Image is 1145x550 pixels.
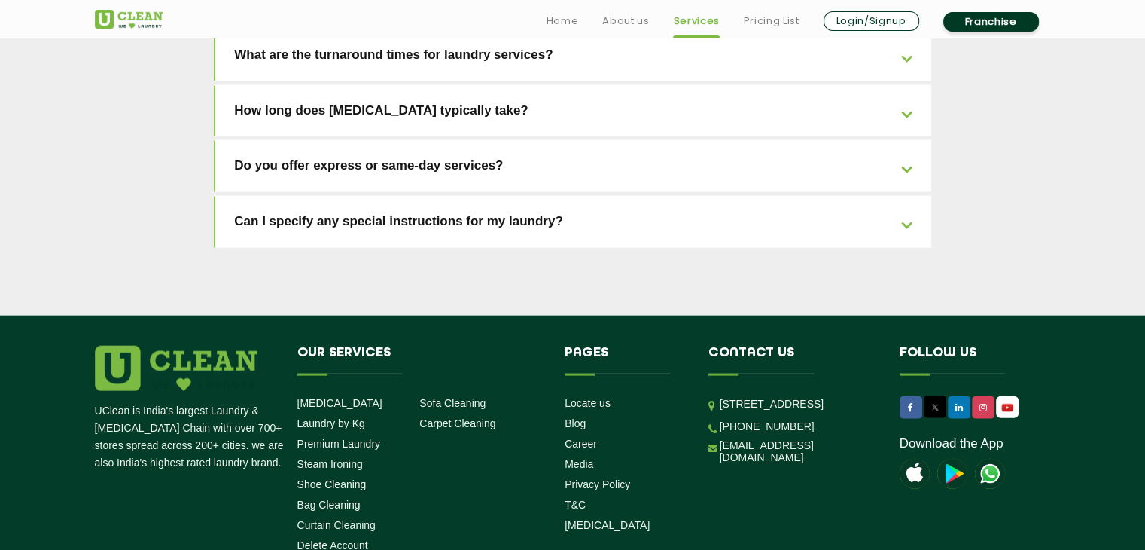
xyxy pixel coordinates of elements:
[297,397,382,409] a: [MEDICAL_DATA]
[673,12,719,30] a: Services
[215,85,931,137] a: How long does [MEDICAL_DATA] typically take?
[297,458,363,470] a: Steam Ironing
[824,11,919,31] a: Login/Signup
[297,346,543,374] h4: Our Services
[937,459,967,489] img: playstoreicon.png
[419,417,495,429] a: Carpet Cleaning
[975,459,1005,489] img: UClean Laundry and Dry Cleaning
[547,12,579,30] a: Home
[565,519,650,531] a: [MEDICAL_DATA]
[565,417,586,429] a: Blog
[900,459,930,489] img: apple-icon.png
[708,346,877,374] h4: Contact us
[900,346,1032,374] h4: Follow us
[297,519,376,531] a: Curtain Cleaning
[297,499,361,511] a: Bag Cleaning
[720,420,815,432] a: [PHONE_NUMBER]
[565,499,586,511] a: T&C
[565,478,630,490] a: Privacy Policy
[215,196,931,248] a: Can I specify any special instructions for my laundry?
[565,346,686,374] h4: Pages
[95,346,257,391] img: logo.png
[943,12,1039,32] a: Franchise
[297,438,381,450] a: Premium Laundry
[720,439,877,463] a: [EMAIL_ADDRESS][DOMAIN_NAME]
[900,436,1003,451] a: Download the App
[744,12,799,30] a: Pricing List
[297,417,365,429] a: Laundry by Kg
[95,402,286,472] p: UClean is India's largest Laundry & [MEDICAL_DATA] Chain with over 700+ stores spread across 200+...
[997,400,1017,416] img: UClean Laundry and Dry Cleaning
[565,397,611,409] a: Locate us
[95,10,163,29] img: UClean Laundry and Dry Cleaning
[565,458,593,470] a: Media
[215,140,931,192] a: Do you offer express or same-day services?
[720,396,877,413] p: [STREET_ADDRESS]
[565,438,597,450] a: Career
[419,397,486,409] a: Sofa Cleaning
[215,29,931,81] a: What are the turnaround times for laundry services?
[602,12,649,30] a: About us
[297,478,367,490] a: Shoe Cleaning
